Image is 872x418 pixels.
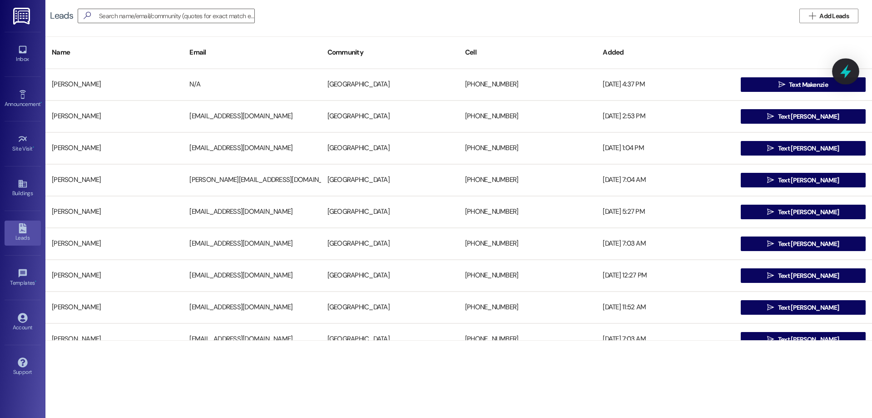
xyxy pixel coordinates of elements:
[5,310,41,335] a: Account
[5,176,41,201] a: Buildings
[778,176,839,185] span: Text [PERSON_NAME]
[321,330,459,348] div: [GEOGRAPHIC_DATA]
[778,81,785,88] i: 
[596,139,734,157] div: [DATE] 1:04 PM
[5,221,41,245] a: Leads
[741,109,866,124] button: Text [PERSON_NAME]
[767,304,774,311] i: 
[5,355,41,379] a: Support
[99,10,254,22] input: Search name/email/community (quotes for exact match e.g. "John Smith")
[596,298,734,317] div: [DATE] 11:52 AM
[321,41,459,64] div: Community
[45,267,183,285] div: [PERSON_NAME]
[459,267,596,285] div: [PHONE_NUMBER]
[5,131,41,156] a: Site Visit •
[767,176,774,184] i: 
[596,203,734,221] div: [DATE] 5:27 PM
[459,171,596,189] div: [PHONE_NUMBER]
[459,298,596,317] div: [PHONE_NUMBER]
[183,203,321,221] div: [EMAIL_ADDRESS][DOMAIN_NAME]
[741,205,866,219] button: Text [PERSON_NAME]
[596,76,734,94] div: [DATE] 4:37 PM
[767,240,774,247] i: 
[45,298,183,317] div: [PERSON_NAME]
[459,235,596,253] div: [PHONE_NUMBER]
[40,100,42,106] span: •
[183,139,321,157] div: [EMAIL_ADDRESS][DOMAIN_NAME]
[80,11,94,20] i: 
[321,267,459,285] div: [GEOGRAPHIC_DATA]
[767,113,774,120] i: 
[741,237,866,251] button: Text [PERSON_NAME]
[459,41,596,64] div: Cell
[45,235,183,253] div: [PERSON_NAME]
[799,9,858,23] button: Add Leads
[321,139,459,157] div: [GEOGRAPHIC_DATA]
[778,207,839,217] span: Text [PERSON_NAME]
[45,41,183,64] div: Name
[789,80,828,90] span: Text Makenzie
[778,112,839,121] span: Text [PERSON_NAME]
[459,139,596,157] div: [PHONE_NUMBER]
[183,330,321,348] div: [EMAIL_ADDRESS][DOMAIN_NAME]
[13,8,32,25] img: ResiDesk Logo
[45,330,183,348] div: [PERSON_NAME]
[459,203,596,221] div: [PHONE_NUMBER]
[778,303,839,312] span: Text [PERSON_NAME]
[767,145,774,152] i: 
[321,298,459,317] div: [GEOGRAPHIC_DATA]
[45,203,183,221] div: [PERSON_NAME]
[741,332,866,347] button: Text [PERSON_NAME]
[819,11,849,21] span: Add Leads
[459,107,596,126] div: [PHONE_NUMBER]
[778,271,839,281] span: Text [PERSON_NAME]
[33,144,34,151] span: •
[596,107,734,126] div: [DATE] 2:53 PM
[183,235,321,253] div: [EMAIL_ADDRESS][DOMAIN_NAME]
[183,298,321,317] div: [EMAIL_ADDRESS][DOMAIN_NAME]
[809,12,816,20] i: 
[778,144,839,153] span: Text [PERSON_NAME]
[45,76,183,94] div: [PERSON_NAME]
[45,107,183,126] div: [PERSON_NAME]
[45,171,183,189] div: [PERSON_NAME]
[183,171,321,189] div: [PERSON_NAME][EMAIL_ADDRESS][DOMAIN_NAME]
[741,268,866,283] button: Text [PERSON_NAME]
[183,107,321,126] div: [EMAIL_ADDRESS][DOMAIN_NAME]
[596,267,734,285] div: [DATE] 12:27 PM
[596,235,734,253] div: [DATE] 7:03 AM
[741,173,866,187] button: Text [PERSON_NAME]
[321,76,459,94] div: [GEOGRAPHIC_DATA]
[35,278,36,285] span: •
[459,76,596,94] div: [PHONE_NUMBER]
[183,76,321,94] div: N/A
[321,203,459,221] div: [GEOGRAPHIC_DATA]
[596,41,734,64] div: Added
[183,267,321,285] div: [EMAIL_ADDRESS][DOMAIN_NAME]
[321,235,459,253] div: [GEOGRAPHIC_DATA]
[50,11,73,20] div: Leads
[741,141,866,156] button: Text [PERSON_NAME]
[5,266,41,290] a: Templates •
[767,208,774,216] i: 
[741,300,866,315] button: Text [PERSON_NAME]
[183,41,321,64] div: Email
[45,139,183,157] div: [PERSON_NAME]
[767,272,774,279] i: 
[596,330,734,348] div: [DATE] 7:03 AM
[459,330,596,348] div: [PHONE_NUMBER]
[767,336,774,343] i: 
[321,107,459,126] div: [GEOGRAPHIC_DATA]
[321,171,459,189] div: [GEOGRAPHIC_DATA]
[596,171,734,189] div: [DATE] 7:04 AM
[778,239,839,249] span: Text [PERSON_NAME]
[741,77,866,92] button: Text Makenzie
[5,42,41,66] a: Inbox
[778,335,839,344] span: Text [PERSON_NAME]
